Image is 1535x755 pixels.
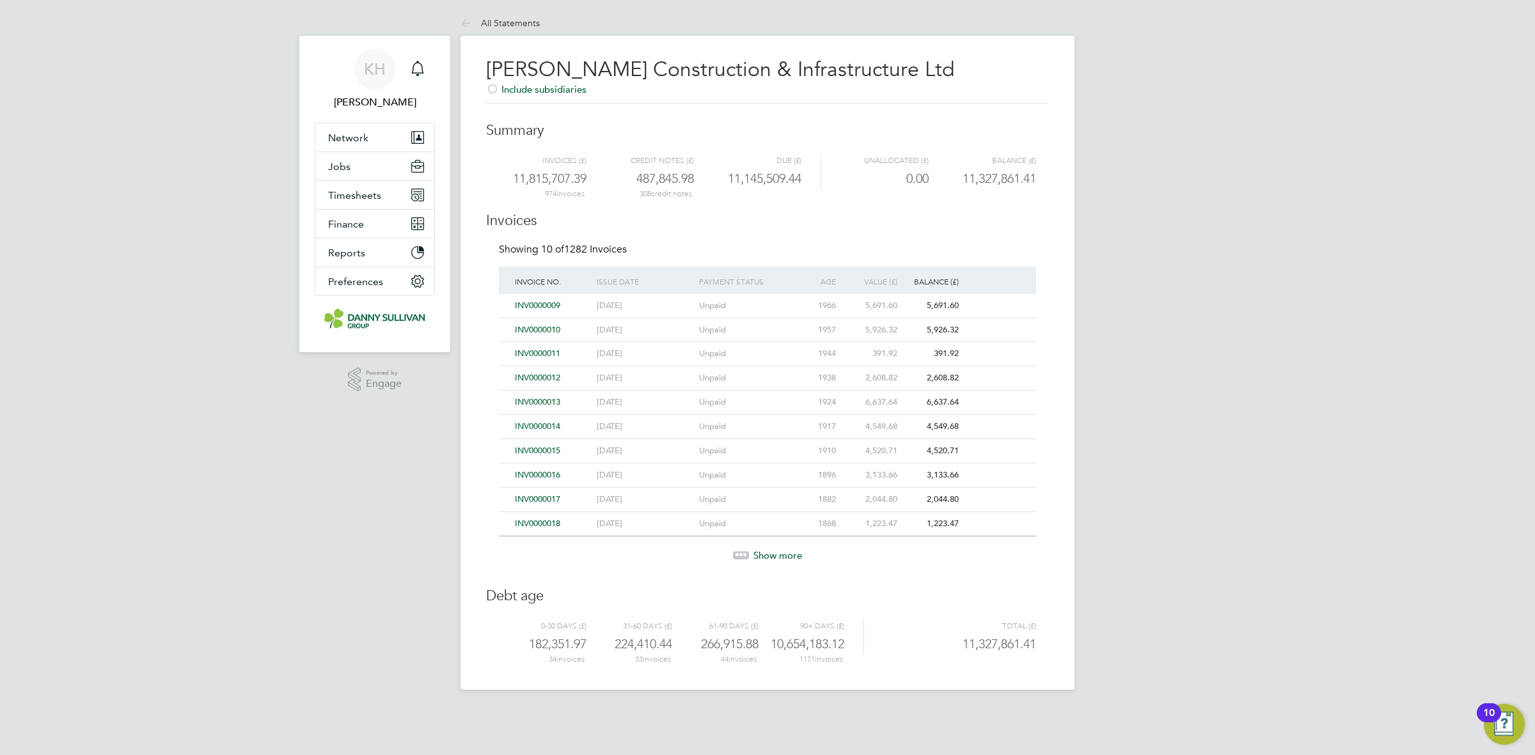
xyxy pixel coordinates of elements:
a: All Statements [460,17,540,29]
div: 11,327,861.41 [929,168,1036,189]
img: dannysullivan-logo-retina.png [324,309,425,329]
div: 6,637.64 [839,391,901,414]
div: 10,654,183.12 [759,634,844,655]
span: Finance [328,218,364,230]
span: 1171 [799,655,815,664]
div: Invoice No. [512,267,594,296]
div: 3,133.66 [839,463,901,487]
div: 2,608.82 [839,366,901,390]
div: 2,608.82 [901,366,962,390]
span: INV0000011 [515,348,560,359]
div: [DATE] [594,512,696,536]
div: Due (£) [694,153,801,168]
span: Katie Holland [315,95,435,110]
div: 1,223.47 [901,512,962,536]
div: 0.00 [821,168,929,189]
div: 4,549.68 [901,415,962,439]
h3: Invoices [486,199,1049,230]
div: [DATE] [594,391,696,414]
div: 1966 [798,294,839,318]
a: KH[PERSON_NAME] [315,49,435,110]
div: Unpaid [696,318,798,342]
div: 1944 [798,342,839,366]
div: Payment status [696,267,798,296]
div: 1882 [798,488,839,511]
span: INV0000012 [515,372,560,383]
div: 224,410.44 [586,634,672,655]
span: 34 [549,655,556,664]
div: 2,044.80 [839,488,901,511]
a: Powered byEngage [348,368,402,392]
span: Network [328,132,368,144]
div: 11,815,707.39 [501,168,586,189]
div: 4,520.71 [839,439,901,463]
div: 1924 [798,391,839,414]
span: 44 [721,655,728,664]
div: 1957 [798,318,839,342]
div: 182,351.97 [501,634,586,655]
div: Total (£) [863,618,1036,634]
ng-pluralize: invoices [556,189,585,198]
button: Preferences [315,267,434,295]
div: [DATE] [594,294,696,318]
span: Reports [328,247,365,259]
span: Include subsidiaries [486,83,586,95]
div: 5,691.60 [901,294,962,318]
div: Unpaid [696,415,798,439]
button: Reports [315,238,434,267]
ng-pluralize: invoices [556,655,585,664]
div: 391.92 [901,342,962,366]
div: Issue date [594,267,696,296]
div: [DATE] [594,463,696,487]
div: [DATE] [594,415,696,439]
h3: Debt age [486,574,1049,605]
span: INV0000017 [515,494,560,504]
div: [DATE] [594,342,696,366]
span: Engage [366,378,402,389]
div: 487,845.98 [586,168,694,189]
div: 1896 [798,463,839,487]
ng-pluralize: invoices [815,655,843,664]
span: Preferences [328,276,383,288]
div: 266,915.88 [672,634,758,655]
div: Unpaid [696,366,798,390]
button: Network [315,123,434,152]
button: Finance [315,210,434,238]
div: 1917 [798,415,839,439]
span: INV0000009 [515,300,560,311]
div: 90+ days (£) [759,618,844,634]
div: 11,145,509.44 [694,168,801,189]
div: 1868 [798,512,839,536]
div: Value (£) [839,267,901,296]
div: 5,926.32 [901,318,962,342]
span: INV0000015 [515,445,560,456]
div: Unallocated (£) [821,153,929,168]
button: Open Resource Center, 10 new notifications [1484,704,1525,745]
span: 974 [545,189,556,198]
div: 10 [1483,713,1495,729]
span: INV0000018 [515,518,560,529]
span: 1282 Invoices [541,243,627,256]
span: Timesheets [328,189,381,201]
span: INV0000010 [515,324,560,335]
span: [PERSON_NAME] Construction & Infrastructure Ltd [486,57,955,82]
div: 1910 [798,439,839,463]
div: Age (days) [798,267,839,313]
div: Invoices (£) [501,153,586,168]
span: Powered by [366,368,402,378]
div: Showing [499,243,629,256]
div: [DATE] [594,318,696,342]
span: INV0000013 [515,396,560,407]
a: Go to home page [315,309,435,329]
div: 6,637.64 [901,391,962,414]
div: Unpaid [696,342,798,366]
div: 5,926.32 [839,318,901,342]
div: [DATE] [594,439,696,463]
span: KH [364,61,386,77]
div: 5,691.60 [839,294,901,318]
span: 10 of [541,243,564,256]
div: 0-30 days (£) [501,618,586,634]
span: Show more [753,549,802,561]
nav: Main navigation [299,36,450,352]
button: Timesheets [315,181,434,209]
